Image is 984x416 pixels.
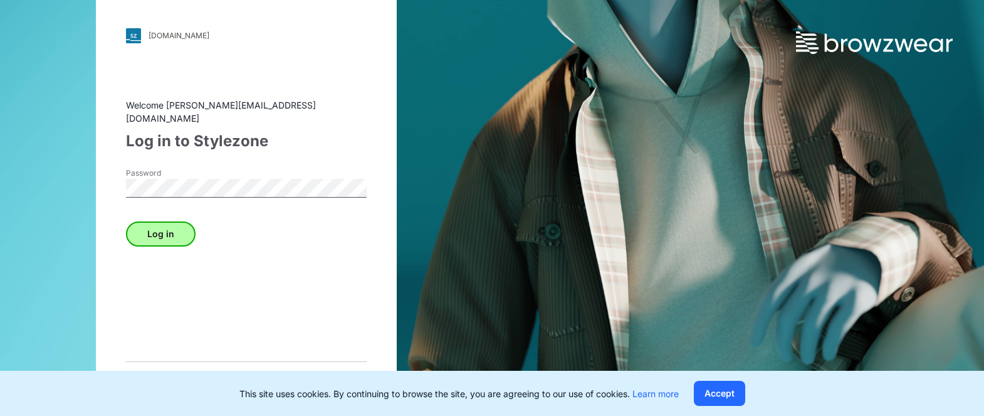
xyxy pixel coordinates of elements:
[796,31,953,54] img: browzwear-logo.73288ffb.svg
[126,168,214,179] label: Password
[126,28,141,43] img: svg+xml;base64,PHN2ZyB3aWR0aD0iMjgiIGhlaWdodD0iMjgiIHZpZXdCb3g9IjAgMCAyOCAyOCIgZmlsbD0ibm9uZSIgeG...
[126,28,367,43] a: [DOMAIN_NAME]
[632,388,679,399] a: Learn more
[126,99,367,125] div: Welcome [PERSON_NAME][EMAIL_ADDRESS][DOMAIN_NAME]
[126,221,196,247] button: Log in
[239,387,679,400] p: This site uses cookies. By continuing to browse the site, you are agreeing to our use of cookies.
[694,381,745,406] button: Accept
[126,130,367,152] div: Log in to Stylezone
[149,31,209,40] div: [DOMAIN_NAME]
